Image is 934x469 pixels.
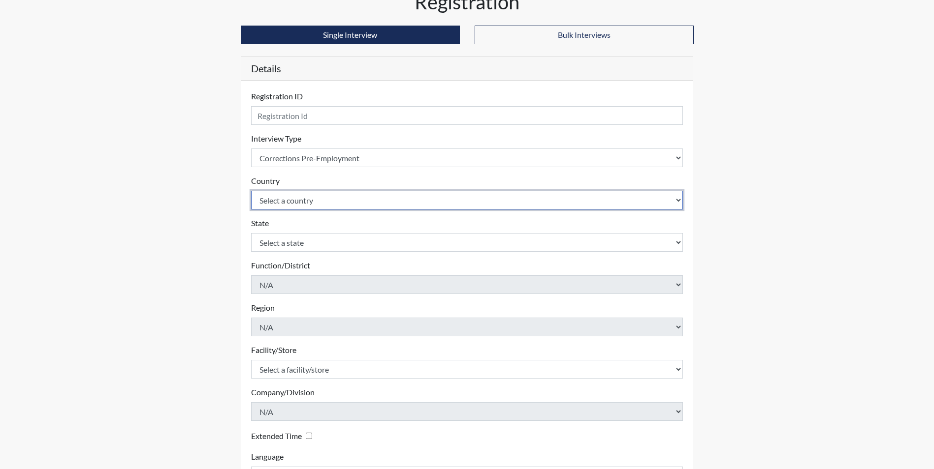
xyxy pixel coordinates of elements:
[251,260,310,271] label: Function/District
[251,175,280,187] label: Country
[251,90,303,102] label: Registration ID
[251,344,296,356] label: Facility/Store
[241,57,693,81] h5: Details
[251,217,269,229] label: State
[251,430,302,442] label: Extended Time
[251,451,284,463] label: Language
[251,133,301,145] label: Interview Type
[251,429,316,443] div: Checking this box will provide the interviewee with an accomodation of extra time to answer each ...
[251,302,275,314] label: Region
[251,386,315,398] label: Company/Division
[475,26,694,44] button: Bulk Interviews
[251,106,683,125] input: Insert a Registration ID, which needs to be a unique alphanumeric value for each interviewee
[241,26,460,44] button: Single Interview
